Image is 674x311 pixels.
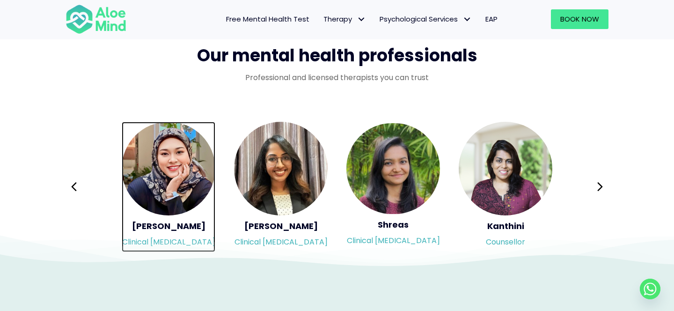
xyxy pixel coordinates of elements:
[66,4,126,35] img: Aloe mind Logo
[551,9,608,29] a: Book Now
[316,9,373,29] a: TherapyTherapy: submenu
[485,14,498,24] span: EAP
[346,123,440,251] a: <h5>Shreas</h5><p>Clinical Psychologist</p> ShreasClinical [MEDICAL_DATA]
[234,220,328,232] h5: [PERSON_NAME]
[346,123,440,214] img: <h5>Shreas</h5><p>Clinical Psychologist</p>
[234,121,328,253] div: Slide 4 of 3
[234,122,328,252] a: <h5>Anita</h5><p>Clinical Psychologist</p> [PERSON_NAME]Clinical [MEDICAL_DATA]
[226,14,309,24] span: Free Mental Health Test
[460,13,474,26] span: Psychological Services: submenu
[373,9,478,29] a: Psychological ServicesPsychological Services: submenu
[122,121,215,253] div: Slide 3 of 3
[66,72,608,83] p: Professional and licensed therapists you can trust
[197,44,477,67] span: Our mental health professionals
[459,122,552,252] a: <h5>Kanthini</h5><p>Counsellor</p> KanthiniCounsellor
[354,13,368,26] span: Therapy: submenu
[219,9,316,29] a: Free Mental Health Test
[139,9,505,29] nav: Menu
[346,121,440,253] div: Slide 5 of 3
[346,219,440,230] h5: Shreas
[459,220,552,232] h5: Kanthini
[234,122,328,215] img: <h5>Anita</h5><p>Clinical Psychologist</p>
[323,14,366,24] span: Therapy
[122,122,215,215] img: <h5>Yasmin</h5><p>Clinical Psychologist</p>
[459,122,552,215] img: <h5>Kanthini</h5><p>Counsellor</p>
[459,121,552,253] div: Slide 6 of 3
[560,14,599,24] span: Book Now
[380,14,471,24] span: Psychological Services
[640,279,660,299] a: Whatsapp
[122,122,215,252] a: <h5>Yasmin</h5><p>Clinical Psychologist</p> [PERSON_NAME]Clinical [MEDICAL_DATA]
[122,220,215,232] h5: [PERSON_NAME]
[478,9,505,29] a: EAP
